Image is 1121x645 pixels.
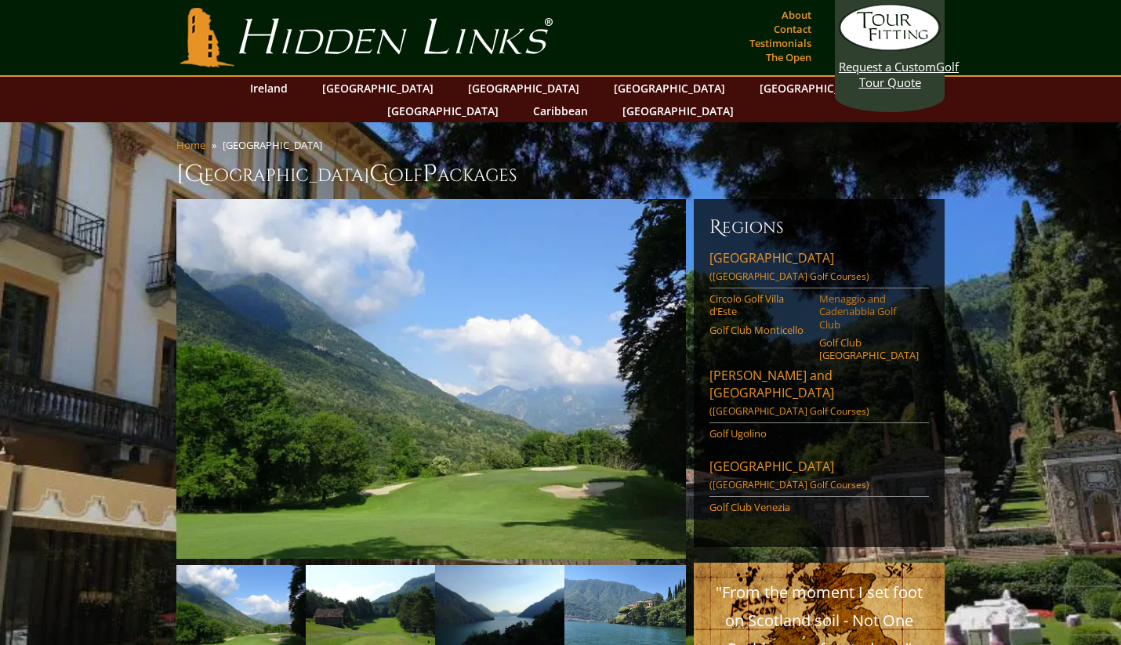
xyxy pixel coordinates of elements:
[709,324,809,336] a: Golf Club Monticello
[223,138,328,152] li: [GEOGRAPHIC_DATA]
[709,270,869,283] span: ([GEOGRAPHIC_DATA] Golf Courses)
[314,77,441,100] a: [GEOGRAPHIC_DATA]
[762,46,815,68] a: The Open
[746,32,815,54] a: Testimonials
[176,158,945,190] h1: [GEOGRAPHIC_DATA] olf ackages
[778,4,815,26] a: About
[709,458,929,497] a: [GEOGRAPHIC_DATA]([GEOGRAPHIC_DATA] Golf Courses)
[709,292,809,318] a: Circolo Golf Villa d’Este
[819,336,919,362] a: Golf Club [GEOGRAPHIC_DATA]
[176,138,205,152] a: Home
[423,158,437,190] span: P
[839,59,936,74] span: Request a Custom
[709,404,869,418] span: ([GEOGRAPHIC_DATA] Golf Courses)
[606,77,733,100] a: [GEOGRAPHIC_DATA]
[460,77,587,100] a: [GEOGRAPHIC_DATA]
[819,292,919,331] a: Menaggio and Cadenabbia Golf Club
[615,100,742,122] a: [GEOGRAPHIC_DATA]
[839,4,941,90] a: Request a CustomGolf Tour Quote
[525,100,596,122] a: Caribbean
[709,367,929,423] a: [PERSON_NAME] and [GEOGRAPHIC_DATA]([GEOGRAPHIC_DATA] Golf Courses)
[709,478,869,491] span: ([GEOGRAPHIC_DATA] Golf Courses)
[752,77,879,100] a: [GEOGRAPHIC_DATA]
[369,158,389,190] span: G
[379,100,506,122] a: [GEOGRAPHIC_DATA]
[709,249,929,288] a: [GEOGRAPHIC_DATA]([GEOGRAPHIC_DATA] Golf Courses)
[770,18,815,40] a: Contact
[242,77,296,100] a: Ireland
[709,501,809,513] a: Golf Club Venezia
[709,215,929,240] h6: Regions
[709,427,809,440] a: Golf Ugolino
